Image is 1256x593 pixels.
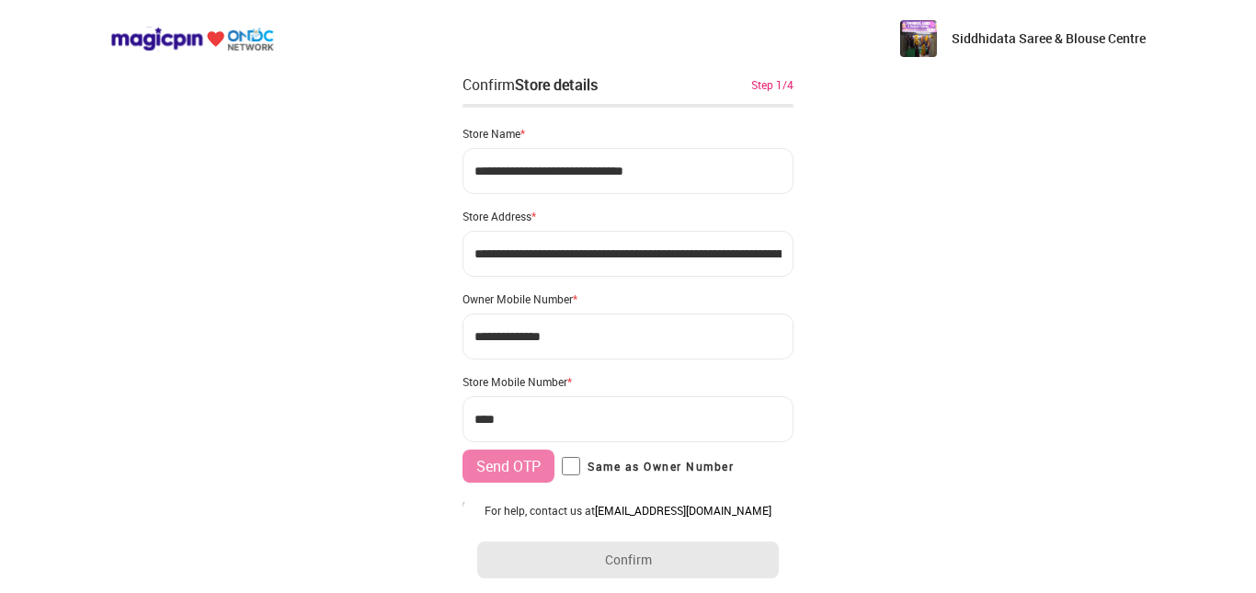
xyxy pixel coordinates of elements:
div: Owner Mobile Number [462,291,794,306]
p: Siddhidata Saree & Blouse Centre [952,29,1146,48]
div: For help, contact us at [477,503,779,518]
a: [EMAIL_ADDRESS][DOMAIN_NAME] [595,503,771,518]
label: Same as Owner Number [562,457,734,475]
button: Send OTP [462,450,554,483]
div: Store details [515,74,598,95]
div: Store Address [462,209,794,223]
div: Store Mobile Number [462,374,794,389]
input: Same as Owner Number [562,457,580,475]
img: D48WzoTYr7AXTY6n-g2g0nZzRMGUaY8Q7QXWqlqxCF_iClScOqbNy-SwqQ1JfMvvpfgAenUeAMqo5FWRUCtXQ0UCYCPz-ZthF... [900,20,937,57]
div: Step 1/4 [751,76,794,93]
img: ondc-logo-new-small.8a59708e.svg [110,27,274,51]
div: Owner E-mail ID [462,497,794,512]
div: Confirm [462,74,598,96]
div: Store Name [462,126,794,141]
button: Confirm [477,542,779,578]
